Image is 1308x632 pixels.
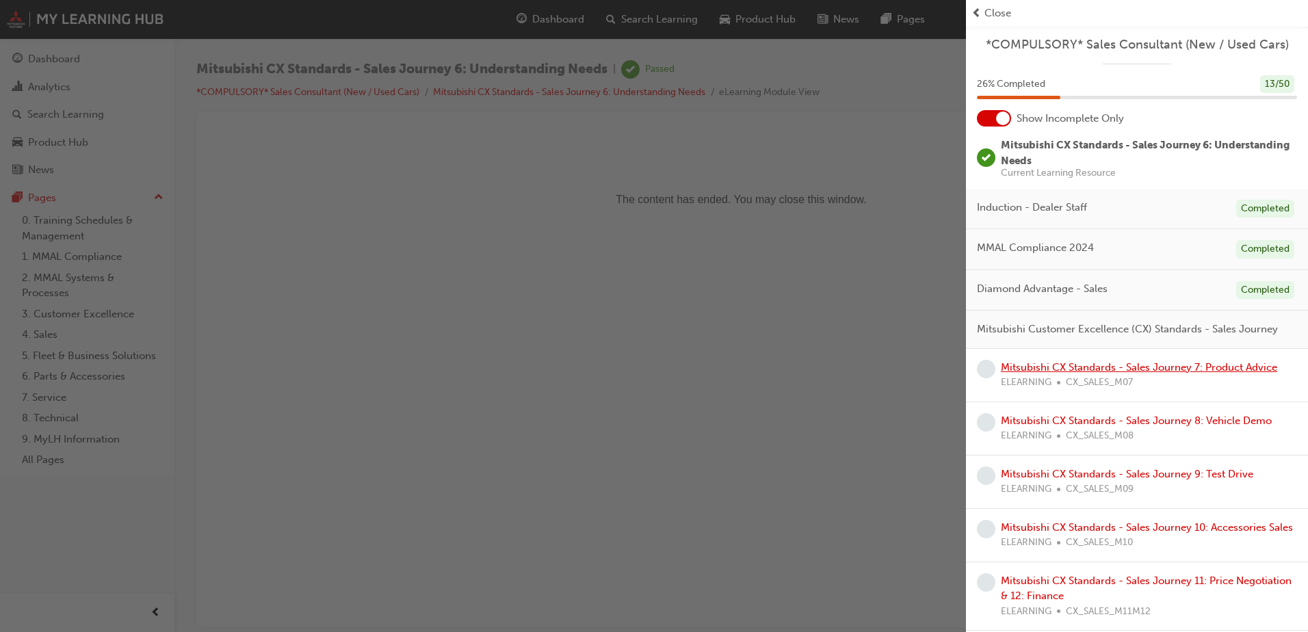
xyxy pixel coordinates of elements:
span: Mitsubishi CX Standards - Sales Journey 6: Understanding Needs [1001,139,1290,167]
span: Show Incomplete Only [1017,111,1124,127]
span: ELEARNING [1001,428,1051,444]
span: MMAL Compliance 2024 [977,240,1094,256]
a: Mitsubishi CX Standards - Sales Journey 9: Test Drive [1001,468,1253,480]
span: Current Learning Resource [1001,168,1297,178]
span: Mitsubishi Customer Excellence (CX) Standards - Sales Journey [977,321,1278,337]
span: Induction - Dealer Staff [977,200,1087,215]
span: ELEARNING [1001,604,1051,620]
span: CX_SALES_M11M12 [1066,604,1151,620]
span: ELEARNING [1001,535,1051,551]
span: CX_SALES_M07 [1066,375,1133,391]
span: CX_SALES_M08 [1066,428,1134,444]
span: learningRecordVerb_NONE-icon [977,520,995,538]
div: Completed [1236,281,1294,300]
span: learningRecordVerb_PASS-icon [977,148,995,167]
a: Mitsubishi CX Standards - Sales Journey 8: Vehicle Demo [1001,414,1272,427]
a: Mitsubishi CX Standards - Sales Journey 7: Product Advice [1001,361,1277,373]
span: ELEARNING [1001,482,1051,497]
button: prev-iconClose [971,5,1303,21]
span: learningRecordVerb_NONE-icon [977,413,995,432]
span: Diamond Advantage - Sales [977,281,1108,297]
span: learningRecordVerb_NONE-icon [977,360,995,378]
span: CX_SALES_M10 [1066,535,1133,551]
p: The content has ended. You may close this window. [5,11,1062,73]
div: Completed [1236,240,1294,259]
a: Mitsubishi CX Standards - Sales Journey 10: Accessories Sales [1001,521,1293,534]
span: 26 % Completed [977,77,1045,92]
a: Mitsubishi CX Standards - Sales Journey 11: Price Negotiation & 12: Finance [1001,575,1292,603]
div: 13 / 50 [1260,75,1294,94]
span: CX_SALES_M09 [1066,482,1134,497]
a: *COMPULSORY* Sales Consultant (New / Used Cars) [977,37,1297,53]
span: prev-icon [971,5,982,21]
span: learningRecordVerb_NONE-icon [977,466,995,485]
span: Close [984,5,1011,21]
div: Completed [1236,200,1294,218]
span: learningRecordVerb_NONE-icon [977,573,995,592]
span: ELEARNING [1001,375,1051,391]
